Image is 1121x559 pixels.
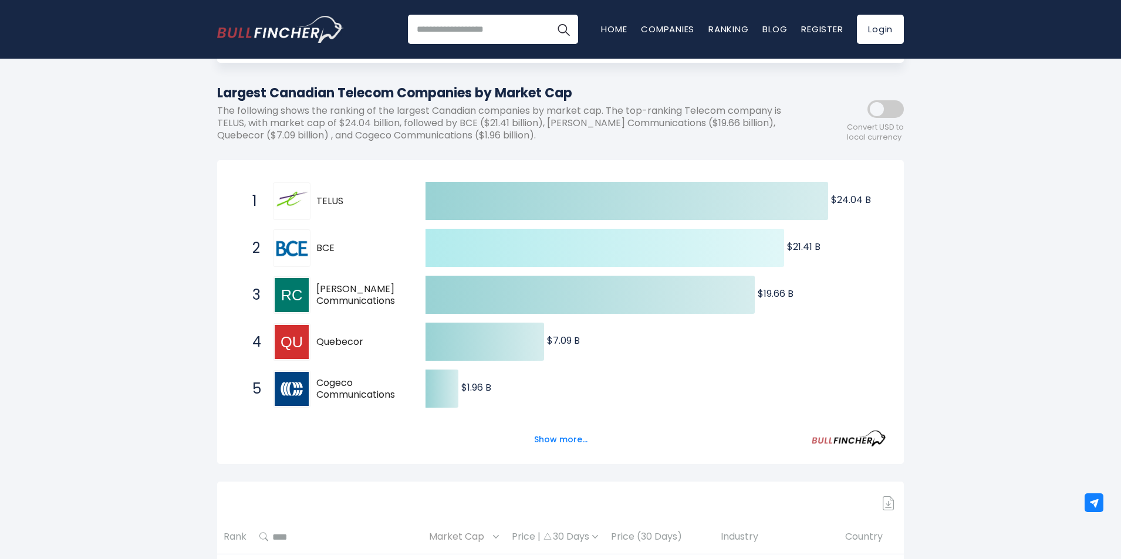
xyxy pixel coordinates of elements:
[641,23,694,35] a: Companies
[461,381,491,394] text: $1.96 B
[316,336,405,348] span: Quebecor
[708,23,748,35] a: Ranking
[275,325,309,359] img: Quebecor
[512,531,598,543] div: Price | 30 Days
[247,285,258,305] span: 3
[857,15,904,44] a: Login
[316,242,405,255] span: BCE
[714,520,839,554] th: Industry
[758,287,794,300] text: $19.66 B
[247,238,258,258] span: 2
[787,240,821,253] text: $21.41 B
[247,191,258,211] span: 1
[831,193,871,206] text: $24.04 B
[839,520,904,554] th: Country
[247,332,258,352] span: 4
[217,16,344,43] img: Bullfincher logo
[762,23,787,35] a: Blog
[275,184,309,218] img: TELUS
[801,23,843,35] a: Register
[316,195,405,208] span: TELUS
[275,278,309,312] img: Rogers Communications
[217,16,343,43] a: Go to homepage
[316,283,405,308] span: [PERSON_NAME] Communications
[217,105,798,141] p: The following shows the ranking of the largest Canadian companies by market cap. The top-ranking ...
[847,123,904,143] span: Convert USD to local currency
[605,520,714,554] th: Price (30 Days)
[549,15,578,44] button: Search
[429,528,490,546] span: Market Cap
[217,83,798,103] h1: Largest Canadian Telecom Companies by Market Cap
[316,377,405,402] span: Cogeco Communications
[275,237,309,260] img: BCE
[527,430,595,449] button: Show more...
[247,379,258,399] span: 5
[601,23,627,35] a: Home
[275,372,309,406] img: Cogeco Communications
[547,334,580,347] text: $7.09 B
[217,520,253,554] th: Rank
